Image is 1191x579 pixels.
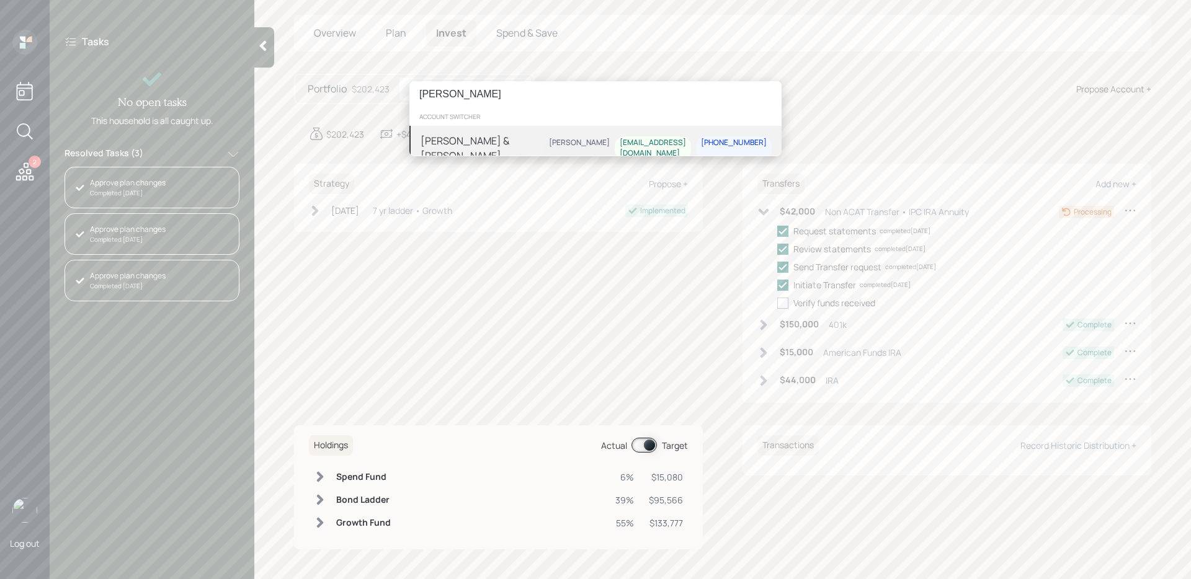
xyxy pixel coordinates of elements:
input: Type a command or search… [409,81,782,107]
div: [EMAIL_ADDRESS][DOMAIN_NAME] [620,138,686,159]
div: account switcher [409,107,782,126]
div: [PERSON_NAME] [549,138,610,148]
div: [PERSON_NAME] & [PERSON_NAME] [421,133,544,163]
div: [PHONE_NUMBER] [701,138,767,148]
